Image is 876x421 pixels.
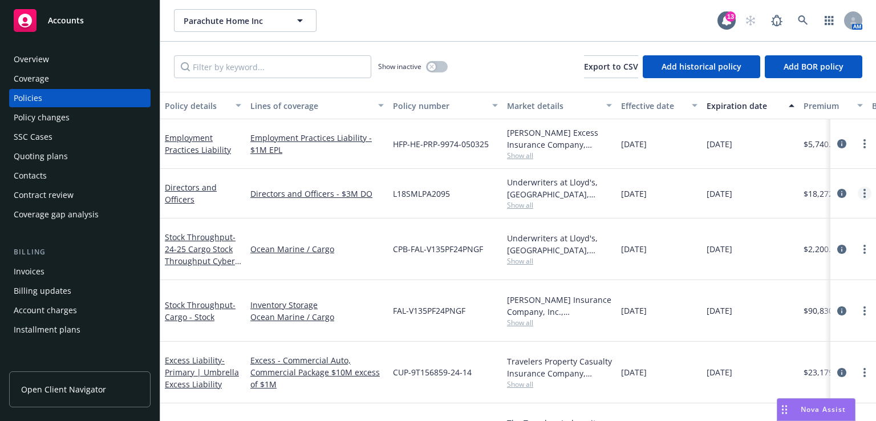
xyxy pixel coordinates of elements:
a: Stock Throughput [165,232,236,278]
span: FAL-V135PF24PNGF [393,305,465,317]
div: Expiration date [707,100,782,112]
button: Policy details [160,92,246,119]
a: Contract review [9,186,151,204]
div: Coverage [14,70,49,88]
span: Show all [507,379,612,389]
div: Tools [9,362,151,373]
button: Policy number [388,92,502,119]
span: Parachute Home Inc [184,15,282,27]
div: 13 [725,11,736,22]
a: more [858,187,871,200]
span: Show all [507,151,612,160]
a: Ocean Marine / Cargo [250,311,384,323]
a: Excess Liability [165,355,239,390]
a: Employment Practices Liability - $1M EPL [250,132,384,156]
button: Market details [502,92,617,119]
div: Overview [14,50,49,68]
button: Export to CSV [584,55,638,78]
a: SSC Cases [9,128,151,146]
div: Quoting plans [14,147,68,165]
button: Premium [799,92,867,119]
a: Contacts [9,167,151,185]
a: circleInformation [835,242,849,256]
a: Invoices [9,262,151,281]
span: [DATE] [707,366,732,378]
div: Lines of coverage [250,100,371,112]
div: Contract review [14,186,74,204]
a: Report a Bug [765,9,788,32]
a: Policy changes [9,108,151,127]
a: more [858,304,871,318]
a: Coverage gap analysis [9,205,151,224]
div: [PERSON_NAME] Insurance Company, Inc., [PERSON_NAME] Group, [PERSON_NAME] Cargo [507,294,612,318]
div: Billing [9,246,151,258]
a: Installment plans [9,321,151,339]
a: more [858,366,871,379]
span: [DATE] [707,305,732,317]
div: Policy changes [14,108,70,127]
div: Account charges [14,301,77,319]
a: Quoting plans [9,147,151,165]
div: Underwriters at Lloyd's, [GEOGRAPHIC_DATA], [PERSON_NAME] of [GEOGRAPHIC_DATA], RT Specialty Insu... [507,176,612,200]
div: Market details [507,100,599,112]
button: Add BOR policy [765,55,862,78]
span: HFP-HE-PRP-9974-050325 [393,138,489,150]
div: Coverage gap analysis [14,205,99,224]
span: Show all [507,318,612,327]
span: CUP-9T156859-24-14 [393,366,472,378]
a: more [858,137,871,151]
a: Ocean Marine / Cargo [250,243,384,255]
span: Export to CSV [584,61,638,72]
div: Travelers Property Casualty Insurance Company, Travelers Insurance [507,355,612,379]
a: Policies [9,89,151,107]
div: Policy details [165,100,229,112]
a: Search [792,9,814,32]
a: Stock Throughput [165,299,236,322]
div: Billing updates [14,282,71,300]
span: [DATE] [707,188,732,200]
div: Contacts [14,167,47,185]
button: Add historical policy [643,55,760,78]
button: Parachute Home Inc [174,9,317,32]
span: - Cargo - Stock [165,299,236,322]
span: $90,830.00 [804,305,845,317]
span: CPB-FAL-V135PF24PNGF [393,243,483,255]
a: Directors and Officers [165,182,217,205]
input: Filter by keyword... [174,55,371,78]
button: Nova Assist [777,398,855,421]
span: [DATE] [707,243,732,255]
span: $2,200.00 [804,243,840,255]
a: circleInformation [835,187,849,200]
span: $18,272.00 [804,188,845,200]
div: Policies [14,89,42,107]
a: Billing updates [9,282,151,300]
a: circleInformation [835,366,849,379]
a: Start snowing [739,9,762,32]
div: Effective date [621,100,685,112]
span: [DATE] [621,305,647,317]
span: [DATE] [621,366,647,378]
button: Lines of coverage [246,92,388,119]
span: [DATE] [621,188,647,200]
button: Effective date [617,92,702,119]
span: Add historical policy [662,61,741,72]
a: Accounts [9,5,151,37]
span: Show all [507,200,612,210]
span: Nova Assist [801,404,846,414]
span: Add BOR policy [784,61,843,72]
a: Employment Practices Liability [165,132,231,155]
a: Coverage [9,70,151,88]
span: Show inactive [378,62,421,71]
span: - Primary | Umbrella Excess Liability [165,355,239,390]
a: more [858,242,871,256]
span: Show all [507,256,612,266]
div: Installment plans [14,321,80,339]
div: [PERSON_NAME] Excess Insurance Company, [PERSON_NAME] Insurance Group, RT Specialty Insurance Ser... [507,127,612,151]
div: Policy number [393,100,485,112]
a: Overview [9,50,151,68]
div: Drag to move [777,399,792,420]
a: circleInformation [835,304,849,318]
button: Expiration date [702,92,799,119]
span: $5,740.00 [804,138,840,150]
span: [DATE] [621,243,647,255]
